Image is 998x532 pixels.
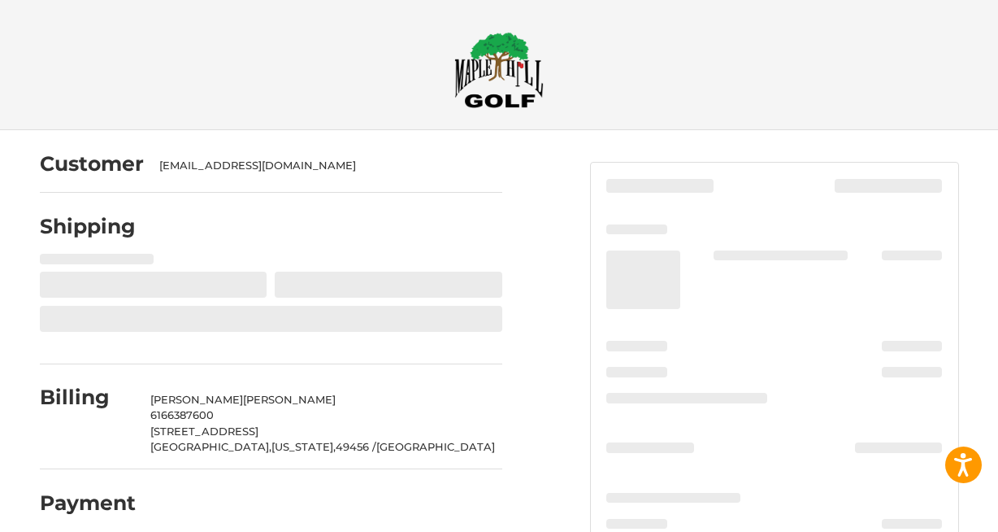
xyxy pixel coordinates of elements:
[150,393,243,406] span: [PERSON_NAME]
[150,408,214,421] span: 6166387600
[336,440,376,453] span: 49456 /
[271,440,336,453] span: [US_STATE],
[864,488,998,532] iframe: Google Customer Reviews
[454,32,544,108] img: Maple Hill Golf
[16,462,193,516] iframe: Gorgias live chat messenger
[150,425,258,438] span: [STREET_ADDRESS]
[243,393,336,406] span: [PERSON_NAME]
[40,151,144,177] h2: Customer
[159,158,486,174] div: [EMAIL_ADDRESS][DOMAIN_NAME]
[150,440,271,453] span: [GEOGRAPHIC_DATA],
[40,214,136,239] h2: Shipping
[40,385,135,410] h2: Billing
[376,440,495,453] span: [GEOGRAPHIC_DATA]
